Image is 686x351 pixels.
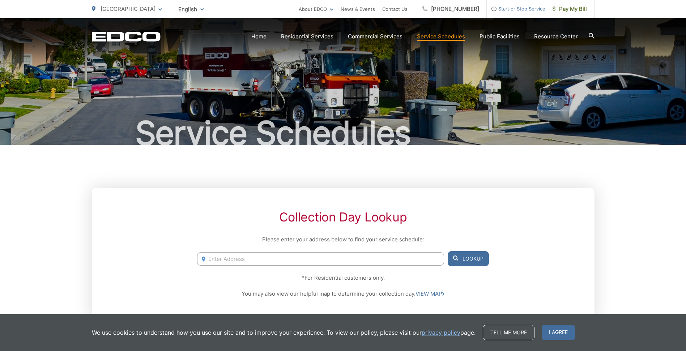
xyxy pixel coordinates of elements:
[92,115,595,151] h1: Service Schedules
[534,32,578,41] a: Resource Center
[553,5,587,13] span: Pay My Bill
[416,289,444,298] a: VIEW MAP
[348,32,402,41] a: Commercial Services
[197,289,489,298] p: You may also view our helpful map to determine your collection day.
[197,252,444,266] input: Enter Address
[422,328,460,337] a: privacy policy
[251,32,267,41] a: Home
[197,210,489,224] h2: Collection Day Lookup
[197,274,489,282] p: *For Residential customers only.
[173,3,209,16] span: English
[483,325,534,340] a: Tell me more
[417,32,465,41] a: Service Schedules
[542,325,575,340] span: I agree
[281,32,333,41] a: Residential Services
[341,5,375,13] a: News & Events
[382,5,408,13] a: Contact Us
[92,31,161,42] a: EDCD logo. Return to the homepage.
[197,235,489,244] p: Please enter your address below to find your service schedule:
[101,5,155,12] span: [GEOGRAPHIC_DATA]
[299,5,333,13] a: About EDCO
[448,251,489,266] button: Lookup
[92,328,476,337] p: We use cookies to understand how you use our site and to improve your experience. To view our pol...
[480,32,520,41] a: Public Facilities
